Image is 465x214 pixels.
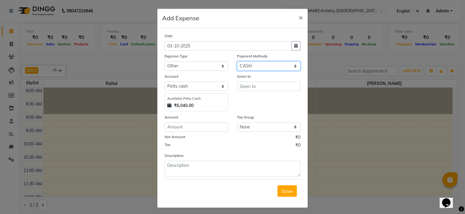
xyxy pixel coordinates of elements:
[237,74,251,79] label: Given to
[174,102,194,109] strong: ₹6,040.00
[165,53,188,59] label: Expense Type
[165,74,178,79] label: Account
[294,9,308,26] button: Close
[277,185,297,197] button: Save
[295,134,300,142] span: ₹0
[167,96,225,101] div: Available Petty Cash
[237,115,254,120] label: Tax Group
[299,13,303,22] span: ×
[165,142,170,148] label: Tax
[162,14,199,23] h5: Add Expense
[440,190,459,208] iframe: chat widget
[281,188,293,194] span: Save
[237,53,268,59] label: Payment Methods
[295,142,300,150] span: ₹0
[165,122,228,132] input: Amount
[237,82,300,91] input: Given to
[165,153,184,158] label: Description
[165,115,178,120] label: Amount
[165,33,173,39] label: Date
[165,134,185,140] label: Net Amount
